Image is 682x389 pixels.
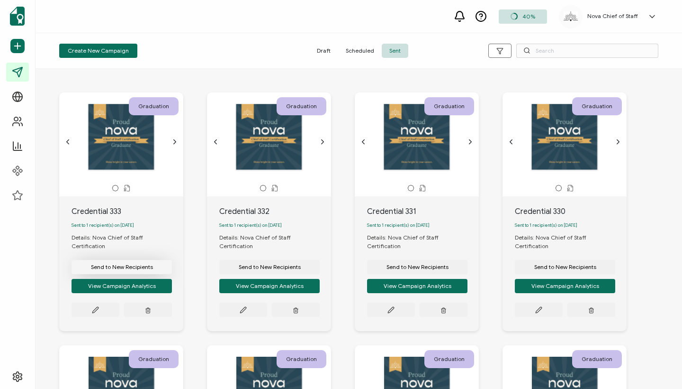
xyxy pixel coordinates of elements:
ion-icon: chevron back outline [359,138,367,146]
button: View Campaign Analytics [515,279,615,293]
div: Graduation [277,97,326,115]
span: Sent to 1 recipient(s) on [DATE] [367,222,430,228]
ion-icon: chevron forward outline [319,138,326,146]
div: Graduation [572,97,622,115]
div: Graduation [572,350,622,368]
ion-icon: chevron forward outline [171,138,179,146]
ion-icon: chevron forward outline [614,138,622,146]
span: Send to New Recipients [239,264,301,270]
div: Credential 331 [367,206,479,217]
div: Credential 332 [219,206,331,217]
span: Create New Campaign [68,48,129,54]
ion-icon: chevron back outline [212,138,219,146]
span: Sent to 1 recipient(s) on [DATE] [72,222,134,228]
span: Send to New Recipients [386,264,449,270]
input: Search [516,44,658,58]
span: Sent to 1 recipient(s) on [DATE] [515,222,577,228]
button: View Campaign Analytics [219,279,320,293]
button: Send to New Recipients [72,260,172,274]
div: Graduation [129,97,179,115]
span: 40% [522,13,535,20]
ion-icon: chevron back outline [507,138,515,146]
span: Draft [309,44,338,58]
iframe: Chat Widget [635,343,682,389]
div: Credential 333 [72,206,183,217]
h5: Nova Chief of Staff [587,13,638,19]
div: Credential 330 [515,206,627,217]
button: Send to New Recipients [367,260,467,274]
img: sertifier-logomark-colored.svg [10,7,25,26]
ion-icon: chevron forward outline [467,138,474,146]
div: Details: Nova Chief of Staff Certification [219,233,331,250]
span: Sent to 1 recipient(s) on [DATE] [219,222,282,228]
div: Graduation [424,350,474,368]
img: f53f884a-7200-4873-80e7-5e9b12fc9e96.png [564,11,578,21]
button: View Campaign Analytics [367,279,467,293]
div: Details: Nova Chief of Staff Certification [72,233,183,250]
div: Details: Nova Chief of Staff Certification [515,233,627,250]
span: Sent [382,44,408,58]
span: Send to New Recipients [91,264,153,270]
div: Details: Nova Chief of Staff Certification [367,233,479,250]
button: View Campaign Analytics [72,279,172,293]
div: Graduation [424,97,474,115]
div: Graduation [129,350,179,368]
span: Scheduled [338,44,382,58]
div: Graduation [277,350,326,368]
button: Send to New Recipients [219,260,320,274]
span: Send to New Recipients [534,264,596,270]
button: Send to New Recipients [515,260,615,274]
button: Create New Campaign [59,44,137,58]
ion-icon: chevron back outline [64,138,72,146]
